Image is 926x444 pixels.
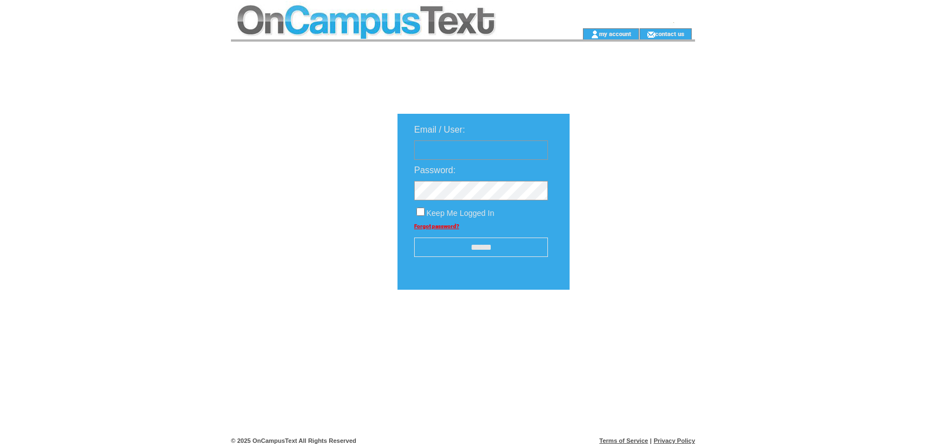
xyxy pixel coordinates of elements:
span: © 2025 OnCampusText All Rights Reserved [231,437,356,444]
img: contact_us_icon.gif;jsessionid=6ACDBA83B8D2A0CE2F88383E0395698A [647,30,655,39]
a: contact us [655,30,685,37]
img: transparent.png;jsessionid=6ACDBA83B8D2A0CE2F88383E0395698A [602,317,657,331]
span: Password: [414,165,456,175]
a: Forgot password? [414,223,459,229]
img: account_icon.gif;jsessionid=6ACDBA83B8D2A0CE2F88383E0395698A [591,30,599,39]
span: Email / User: [414,125,465,134]
a: Privacy Policy [653,437,695,444]
a: Terms of Service [600,437,648,444]
a: my account [599,30,631,37]
span: | [650,437,652,444]
span: Keep Me Logged In [426,209,494,218]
